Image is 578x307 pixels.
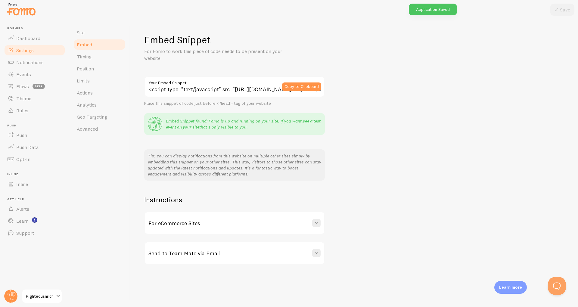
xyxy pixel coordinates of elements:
a: Events [4,68,66,80]
a: Timing [73,51,126,63]
span: Settings [16,47,34,53]
span: Inline [16,181,28,187]
span: Dashboard [16,35,40,41]
a: Analytics [73,99,126,111]
a: Settings [4,44,66,56]
span: Support [16,230,34,236]
span: Alerts [16,206,29,212]
a: Embed [73,39,126,51]
a: Support [4,227,66,239]
span: Theme [16,95,31,101]
a: Opt-In [4,153,66,165]
span: Flows [16,83,29,89]
a: Advanced [73,123,126,135]
h2: Instructions [144,195,325,204]
span: Timing [77,54,92,60]
a: Actions [73,87,126,99]
span: Analytics [77,102,97,108]
button: Copy to Clipboard [282,82,321,91]
span: Advanced [77,126,98,132]
a: Push Data [4,141,66,153]
a: Geo Targeting [73,111,126,123]
span: Push [16,132,27,138]
span: Rules [16,107,28,113]
div: Place this snippet of code just before </head> tag of your website [144,101,325,106]
h3: For eCommerce Sites [148,220,200,227]
p: Tip: You can display notifications from this website on multiple other sites simply by embedding ... [148,153,321,177]
span: beta [33,84,45,89]
h1: Embed Snippet [144,34,564,46]
span: Limits [77,78,90,84]
span: Push [7,124,66,128]
a: Position [73,63,126,75]
span: Inline [7,172,66,176]
span: Embed [77,42,92,48]
span: Righteousnrich [26,293,54,300]
span: Position [77,66,94,72]
h3: Send to Team Mate via Email [148,250,220,257]
a: Limits [73,75,126,87]
a: Push [4,129,66,141]
a: Site [73,26,126,39]
a: Dashboard [4,32,66,44]
span: Learn [16,218,29,224]
label: Your Embed Snippet [144,76,325,86]
span: Opt-In [16,156,30,162]
a: Notifications [4,56,66,68]
a: see a test event on your site [166,118,321,130]
a: Righteousnrich [22,289,62,303]
span: Actions [77,90,93,96]
svg: <p>Watch New Feature Tutorials!</p> [32,217,37,223]
span: Events [16,71,31,77]
span: Pop-ups [7,26,66,30]
a: Rules [4,104,66,116]
span: Geo Targeting [77,114,107,120]
span: Push Data [16,144,39,150]
a: Flows beta [4,80,66,92]
a: Theme [4,92,66,104]
div: Learn more [494,281,527,294]
span: Get Help [7,197,66,201]
a: Inline [4,178,66,190]
p: Embed Snippet found! Fomo is up and running on your site. If you want, that's only visible to you. [166,118,321,130]
span: Site [77,29,85,36]
img: fomo-relay-logo-orange.svg [6,2,36,17]
a: Learn [4,215,66,227]
span: Notifications [16,59,44,65]
div: Application Saved [409,4,457,15]
p: Learn more [499,284,522,290]
p: For Fomo to work this piece of code needs to be present on your website [144,48,289,62]
iframe: Help Scout Beacon - Open [548,277,566,295]
a: Alerts [4,203,66,215]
